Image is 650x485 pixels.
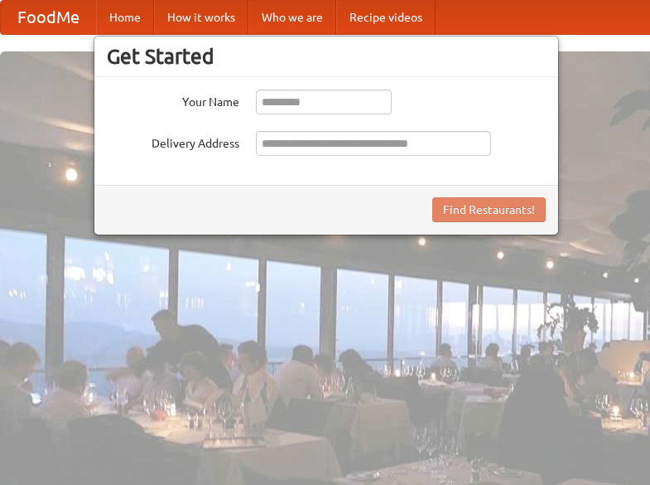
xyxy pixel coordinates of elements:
[432,197,546,222] button: Find Restaurants!
[107,131,239,152] label: Delivery Address
[107,90,239,110] label: Your Name
[248,1,336,34] a: Who we are
[96,1,154,34] a: Home
[154,1,248,34] a: How it works
[1,1,96,34] a: FoodMe
[107,44,546,69] h3: Get Started
[336,1,436,34] a: Recipe videos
